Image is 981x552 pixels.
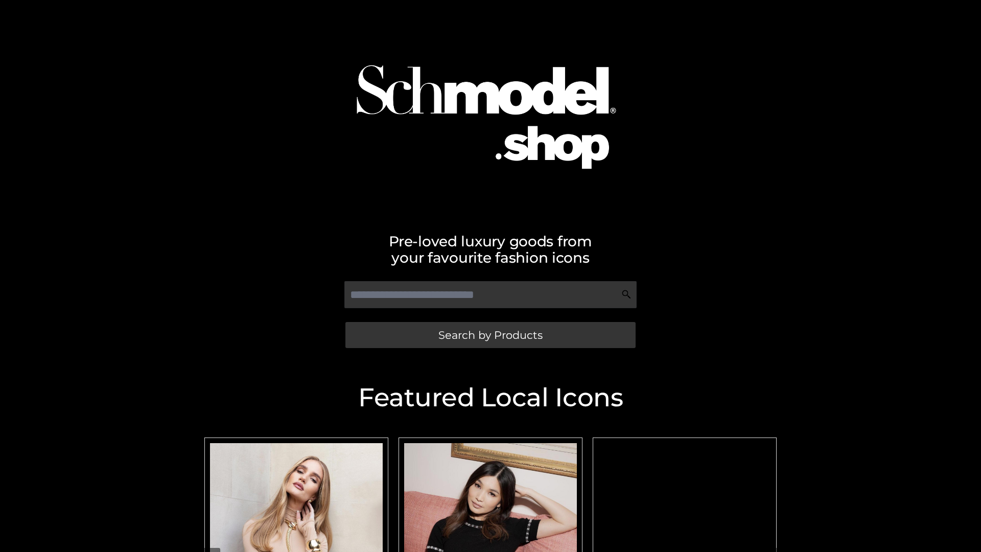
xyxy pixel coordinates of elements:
[199,233,782,266] h2: Pre-loved luxury goods from your favourite fashion icons
[621,289,632,300] img: Search Icon
[199,385,782,410] h2: Featured Local Icons​
[345,322,636,348] a: Search by Products
[438,330,543,340] span: Search by Products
